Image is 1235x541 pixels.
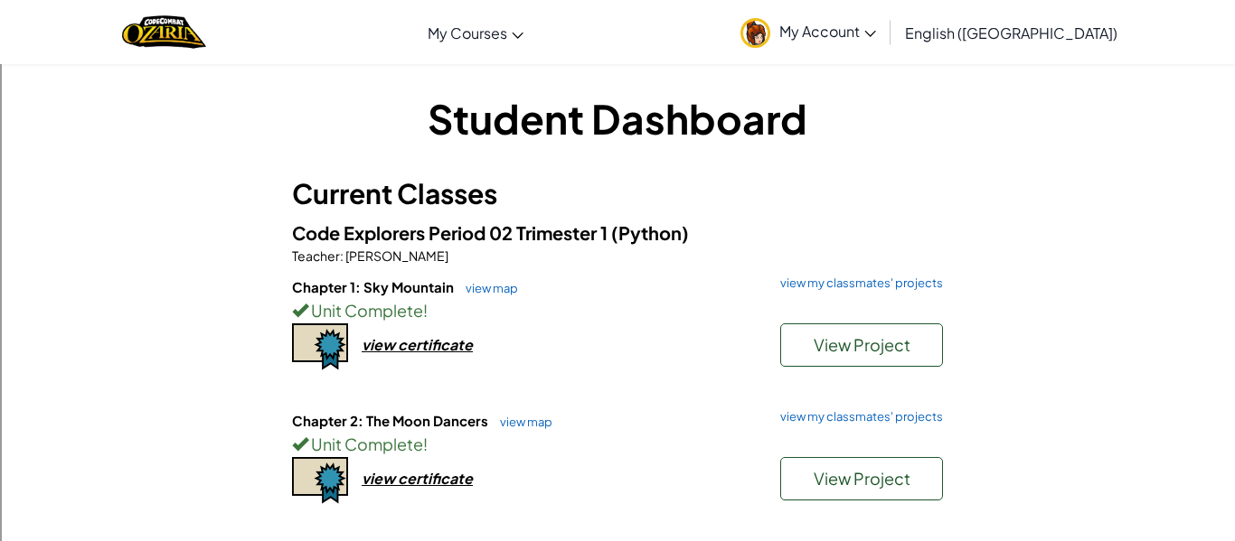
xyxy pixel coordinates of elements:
a: English ([GEOGRAPHIC_DATA]) [896,8,1127,57]
span: English ([GEOGRAPHIC_DATA]) [905,23,1117,42]
img: Home [122,14,206,51]
span: My Courses [428,23,507,42]
span: My Account [779,22,876,41]
a: Ozaria by CodeCombat logo [122,14,206,51]
img: avatar [740,18,770,48]
a: My Account [731,4,885,61]
a: My Courses [419,8,533,57]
